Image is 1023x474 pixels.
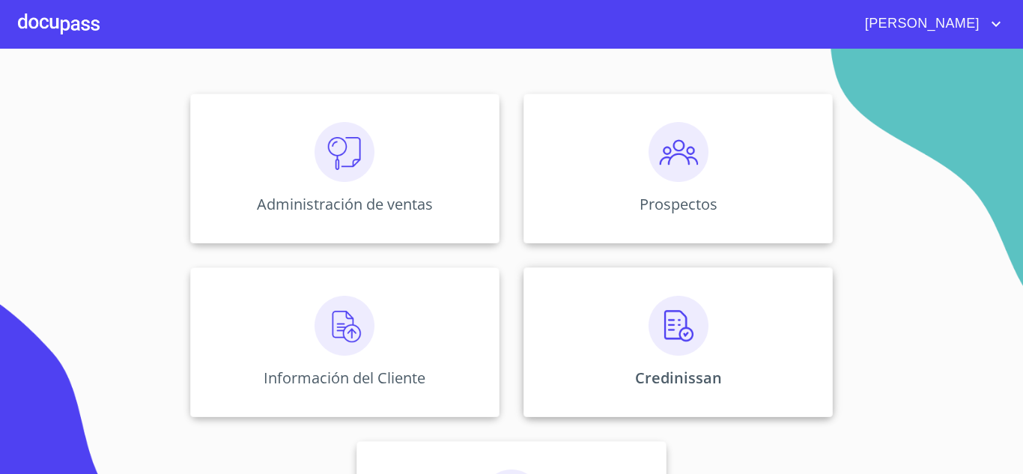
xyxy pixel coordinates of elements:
button: account of current user [854,12,1005,36]
img: prospectos.png [649,122,708,182]
p: Información del Cliente [264,368,425,388]
img: consulta.png [315,122,374,182]
span: [PERSON_NAME] [854,12,987,36]
p: Administración de ventas [257,194,433,214]
p: Prospectos [640,194,717,214]
img: verificacion.png [649,296,708,356]
img: carga.png [315,296,374,356]
p: Credinissan [635,368,722,388]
